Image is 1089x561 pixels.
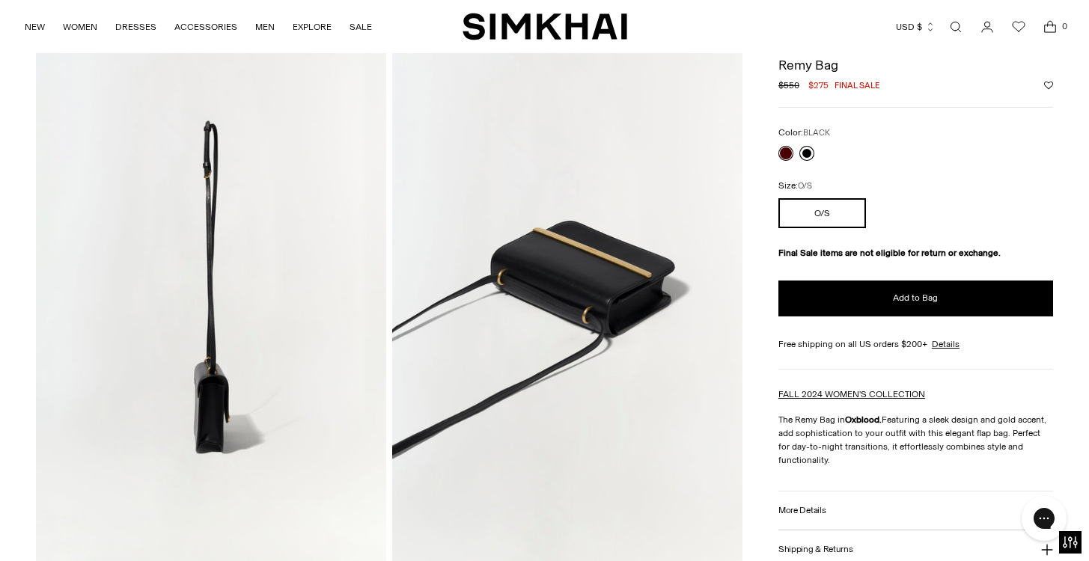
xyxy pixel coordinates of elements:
[808,79,829,92] span: $275
[255,10,275,43] a: MEN
[778,179,812,193] label: Size:
[798,181,812,191] span: O/S
[778,506,826,515] h3: More Details
[778,280,1053,316] button: Add to Bag
[972,12,1002,42] a: Go to the account page
[350,10,372,43] a: SALE
[1058,19,1071,33] span: 0
[778,413,1053,467] p: The Remy Bag in Featuring a sleek design and gold accent, add sophistication to your outfit with ...
[778,198,866,228] button: O/S
[778,126,830,140] label: Color:
[803,128,830,138] span: BLACK
[778,58,1053,72] h1: Remy Bag
[932,337,960,351] a: Details
[778,337,1053,351] div: Free shipping on all US orders $200+
[463,12,627,41] a: SIMKHAI
[941,12,971,42] a: Open search modal
[115,10,156,43] a: DRESSES
[778,544,853,554] h3: Shipping & Returns
[1044,81,1053,90] button: Add to Wishlist
[778,389,925,399] a: FALL 2024 WOMEN'S COLLECTION
[896,10,936,43] button: USD $
[778,491,1053,530] button: More Details
[1004,12,1034,42] a: Wishlist
[293,10,332,43] a: EXPLORE
[893,292,938,304] span: Add to Bag
[845,414,882,425] strong: Oxblood.
[174,10,237,43] a: ACCESSORIES
[25,10,45,43] a: NEW
[1014,491,1074,546] iframe: Gorgias live chat messenger
[778,248,1001,258] strong: Final Sale items are not eligible for return or exchange.
[63,10,97,43] a: WOMEN
[1035,12,1065,42] a: Open cart modal
[12,504,150,549] iframe: Sign Up via Text for Offers
[778,79,799,92] s: $550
